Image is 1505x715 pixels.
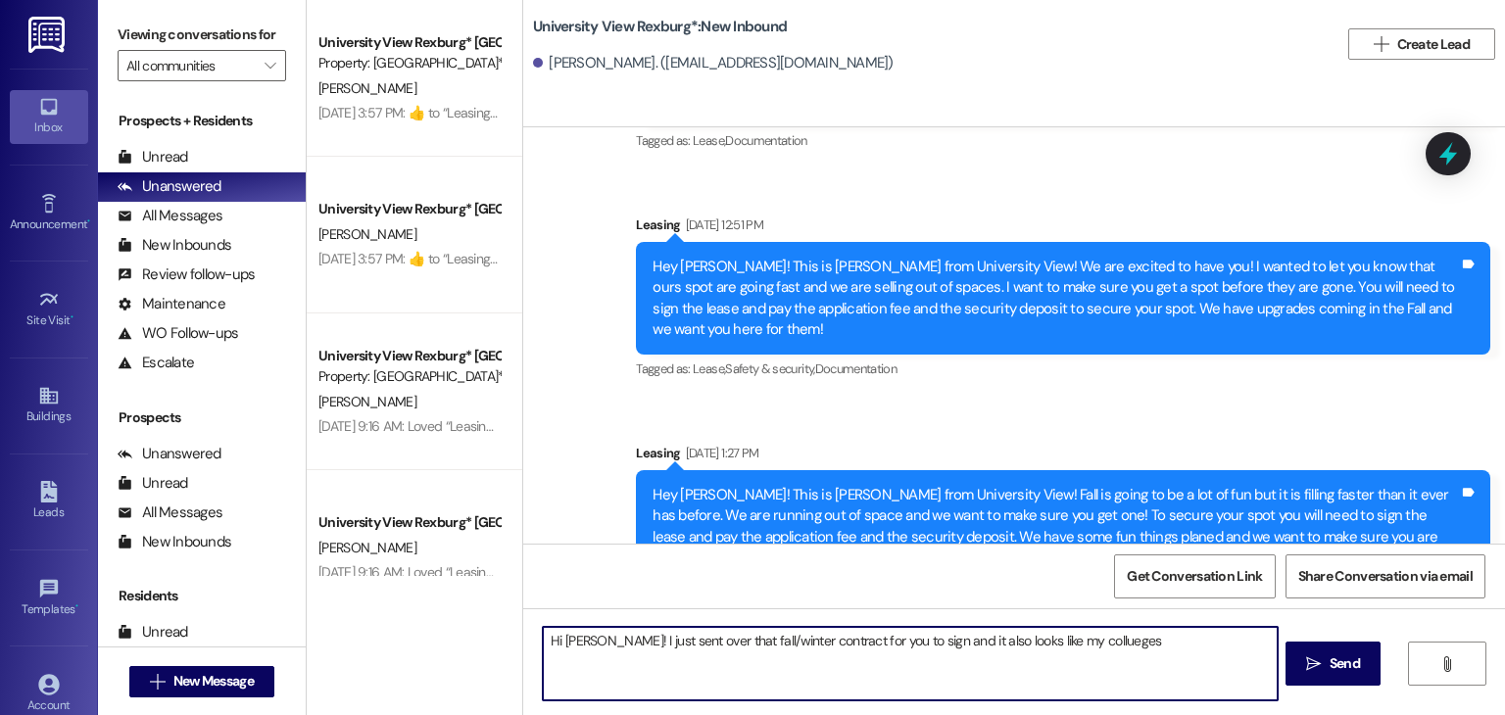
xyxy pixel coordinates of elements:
button: Share Conversation via email [1286,554,1485,598]
img: ResiDesk Logo [28,17,69,53]
div: New Inbounds [118,235,231,256]
i:  [1439,656,1454,672]
i:  [150,674,165,690]
a: Leads [10,475,88,528]
div: [DATE] 9:16 AM: Loved “Leasing ([GEOGRAPHIC_DATA]*): Hey [PERSON_NAME]! T…” [318,563,790,581]
div: Property: [GEOGRAPHIC_DATA]* [318,366,500,387]
button: Create Lead [1348,28,1495,60]
input: All communities [126,50,255,81]
div: Prospects + Residents [98,111,306,131]
div: Tagged as: [636,126,1490,155]
span: [PERSON_NAME] [318,393,416,410]
div: Tagged as: [636,355,1490,383]
div: [DATE] 12:51 PM [681,214,763,235]
span: Send [1330,653,1360,674]
label: Viewing conversations for [118,20,286,50]
div: Escalate [118,353,194,373]
div: Hey [PERSON_NAME]! This is [PERSON_NAME] from University View! We are excited to have you! I want... [653,257,1459,341]
a: Inbox [10,90,88,143]
span: [PERSON_NAME] [318,225,416,243]
div: All Messages [118,502,222,523]
span: New Message [173,671,254,691]
div: Residents [98,586,306,606]
span: • [75,599,78,613]
div: Unread [118,147,188,167]
i:  [1374,36,1388,52]
div: New Inbounds [118,532,231,552]
span: Share Conversation via email [1298,566,1473,587]
div: WO Follow-ups [118,323,238,344]
div: Maintenance [118,294,225,314]
span: Get Conversation Link [1127,566,1262,587]
a: Buildings [10,379,88,432]
div: Prospects [98,407,306,428]
b: University View Rexburg*: New Inbound [533,17,787,37]
i:  [1306,656,1321,672]
span: • [71,310,73,324]
span: Documentation [725,132,807,149]
div: Unanswered [118,176,221,197]
span: Documentation [815,360,898,377]
span: Create Lead [1397,34,1470,55]
div: University View Rexburg* [GEOGRAPHIC_DATA] [318,32,500,53]
div: [DATE] 1:27 PM [681,443,759,463]
a: Site Visit • [10,283,88,336]
button: Send [1286,642,1381,686]
div: Hey [PERSON_NAME]! This is [PERSON_NAME] from University View! Fall is going to be a lot of fun b... [653,485,1459,569]
i:  [265,58,275,73]
a: Templates • [10,572,88,625]
div: [DATE] 3:57 PM: ​👍​ to “ Leasing (University View Rexburg*): Thank you for signing those, [PERSON... [318,104,919,121]
span: [PERSON_NAME] [318,79,416,97]
div: Leasing [636,214,1490,242]
span: • [87,214,90,228]
div: Property: [GEOGRAPHIC_DATA]* [318,53,500,73]
div: Leasing [636,443,1490,470]
span: Lease , [693,132,725,149]
div: University View Rexburg* [GEOGRAPHIC_DATA] [318,199,500,219]
button: Get Conversation Link [1114,554,1275,598]
div: University View Rexburg* [GEOGRAPHIC_DATA] [318,512,500,533]
div: [PERSON_NAME]. ([EMAIL_ADDRESS][DOMAIN_NAME]) [533,53,894,73]
button: New Message [129,666,274,697]
div: All Messages [118,206,222,226]
div: [DATE] 9:16 AM: Loved “Leasing ([GEOGRAPHIC_DATA]*): Hey [PERSON_NAME]! T…” [318,417,790,435]
div: Unread [118,473,188,494]
span: Safety & security , [725,360,814,377]
span: Lease , [693,360,725,377]
div: Unread [118,622,188,643]
textarea: Hi [PERSON_NAME]! I just sent over that fall/winter contract for you to sign and it also looks li... [543,627,1277,700]
div: [DATE] 3:57 PM: ​👍​ to “ Leasing (University View Rexburg*): Thank you for signing those, [PERSON... [318,250,919,267]
span: [PERSON_NAME] [318,539,416,556]
div: Review follow-ups [118,264,255,285]
div: University View Rexburg* [GEOGRAPHIC_DATA] [318,346,500,366]
div: Unanswered [118,444,221,464]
